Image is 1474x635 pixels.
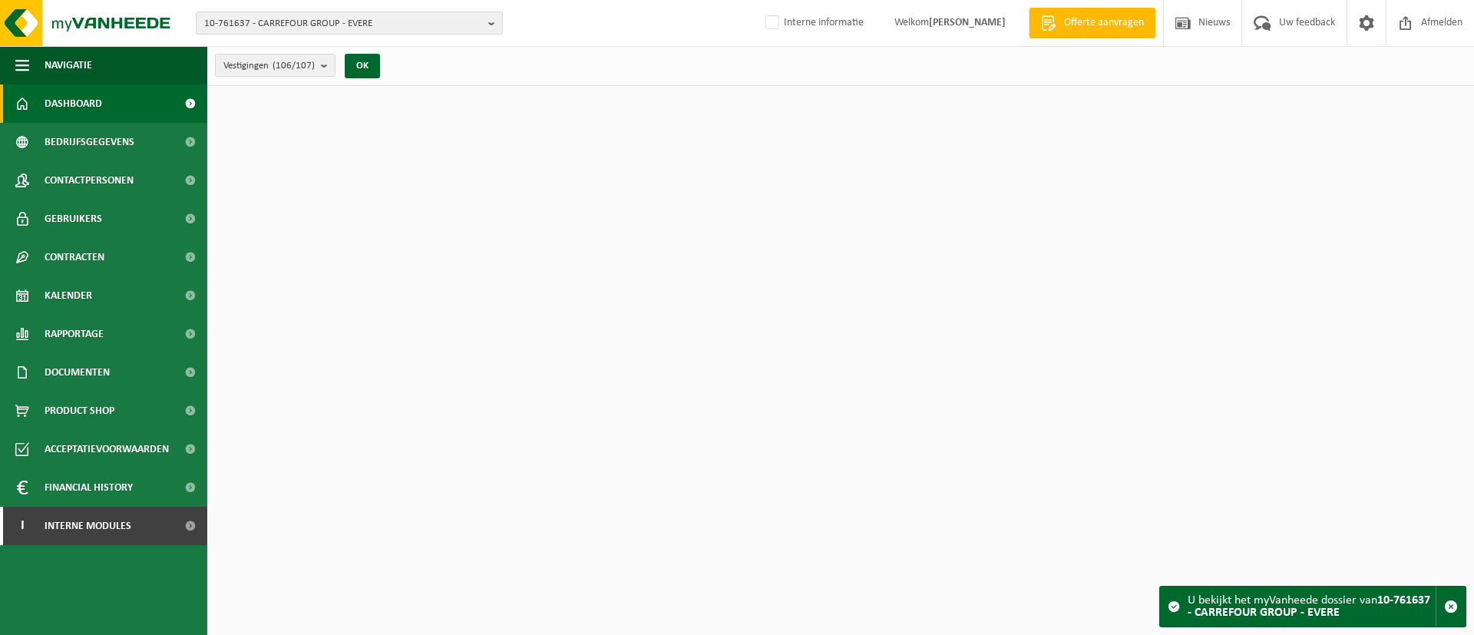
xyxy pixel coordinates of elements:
[45,315,104,353] span: Rapportage
[929,17,1006,28] strong: [PERSON_NAME]
[345,54,380,78] button: OK
[45,353,110,392] span: Documenten
[45,238,104,276] span: Contracten
[45,46,92,84] span: Navigatie
[1188,594,1430,619] strong: 10-761637 - CARREFOUR GROUP - EVERE
[45,161,134,200] span: Contactpersonen
[762,12,864,35] label: Interne informatie
[45,123,134,161] span: Bedrijfsgegevens
[45,276,92,315] span: Kalender
[45,200,102,238] span: Gebruikers
[1060,15,1148,31] span: Offerte aanvragen
[45,507,131,545] span: Interne modules
[15,507,29,545] span: I
[204,12,482,35] span: 10-761637 - CARREFOUR GROUP - EVERE
[196,12,503,35] button: 10-761637 - CARREFOUR GROUP - EVERE
[45,84,102,123] span: Dashboard
[45,430,169,468] span: Acceptatievoorwaarden
[1188,587,1436,627] div: U bekijkt het myVanheede dossier van
[273,61,315,71] count: (106/107)
[45,392,114,430] span: Product Shop
[1029,8,1155,38] a: Offerte aanvragen
[215,54,335,77] button: Vestigingen(106/107)
[45,468,133,507] span: Financial History
[223,55,315,78] span: Vestigingen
